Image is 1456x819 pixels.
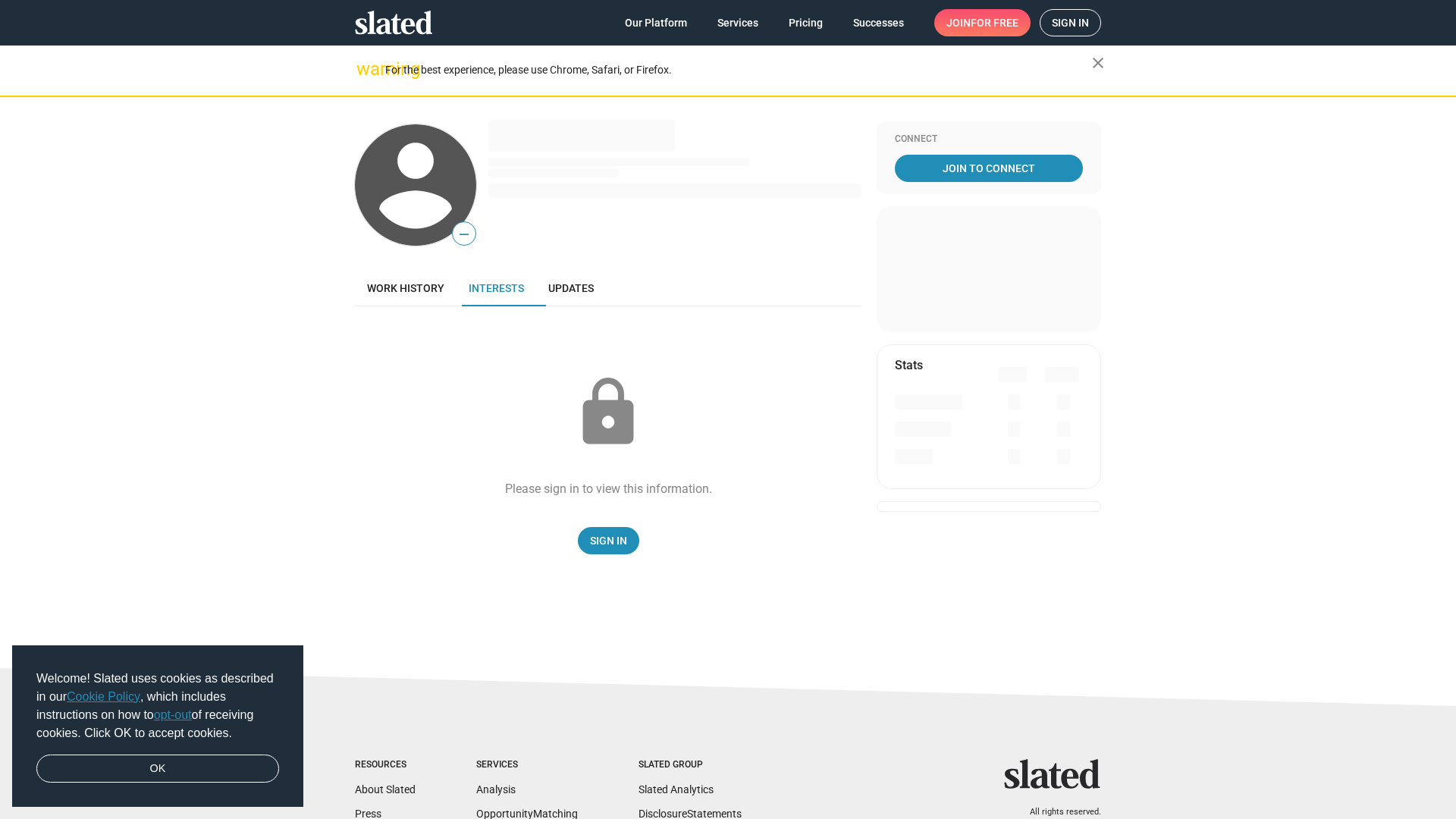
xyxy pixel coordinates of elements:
a: Our Platform [613,9,699,36]
a: Services [705,9,770,36]
span: Work history [367,282,444,294]
a: Updates [536,270,606,306]
a: About Slated [355,783,416,795]
span: Pricing [789,9,823,36]
div: Services [476,759,578,771]
span: Services [717,9,758,36]
div: For the best experience, please use Chrome, Safari, or Firefox. [385,60,1092,80]
a: Work history [355,270,457,306]
a: Slated Analytics [639,783,714,795]
a: dismiss cookie message [36,755,279,783]
div: cookieconsent [12,645,303,808]
span: Join To Connect [898,155,1080,182]
span: Sign In [590,527,627,554]
a: Sign in [1040,9,1101,36]
div: Connect [895,133,1083,146]
mat-icon: lock [570,375,646,450]
span: — [453,224,475,244]
span: Updates [548,282,594,294]
a: Joinfor free [934,9,1031,36]
span: Join [946,9,1018,36]
mat-card-title: Stats [895,357,923,373]
mat-icon: close [1089,54,1107,72]
a: Interests [457,270,536,306]
a: Sign In [578,527,639,554]
div: Please sign in to view this information. [505,481,712,497]
a: Join To Connect [895,155,1083,182]
span: Our Platform [625,9,687,36]
a: Pricing [777,9,835,36]
span: Successes [853,9,904,36]
span: Sign in [1052,10,1089,36]
a: Analysis [476,783,516,795]
span: for free [971,9,1018,36]
mat-icon: warning [356,60,375,78]
div: Resources [355,759,416,771]
div: Slated Group [639,759,742,771]
span: Welcome! Slated uses cookies as described in our , which includes instructions on how to of recei... [36,670,279,742]
a: Cookie Policy [67,690,140,703]
a: Successes [841,9,916,36]
span: Interests [469,282,524,294]
a: opt-out [154,708,192,721]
